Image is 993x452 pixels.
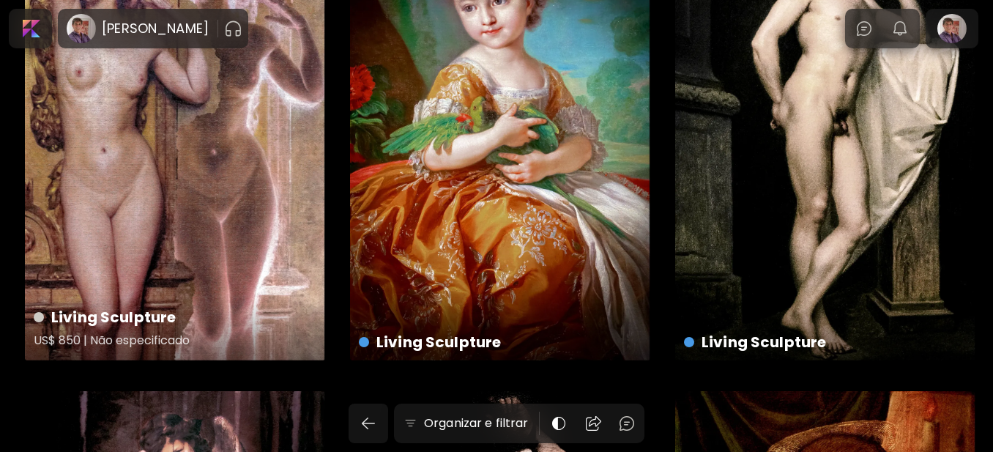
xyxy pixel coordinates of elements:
[684,331,964,353] h4: Living Sculpture
[34,306,313,328] h4: Living Sculpture
[360,415,377,432] img: back
[855,20,873,37] img: chatIcon
[618,415,636,432] img: chatIcon
[349,404,388,443] button: back
[424,415,528,432] h6: Organizar e filtrar
[102,20,209,37] h6: [PERSON_NAME]
[891,20,909,37] img: bellIcon
[888,16,912,41] button: bellIcon
[34,328,313,357] h5: US$ 850 | Não especificado
[349,404,394,443] a: back
[224,17,242,40] button: pauseOutline IconGradient Icon
[359,331,639,353] h4: Living Sculpture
